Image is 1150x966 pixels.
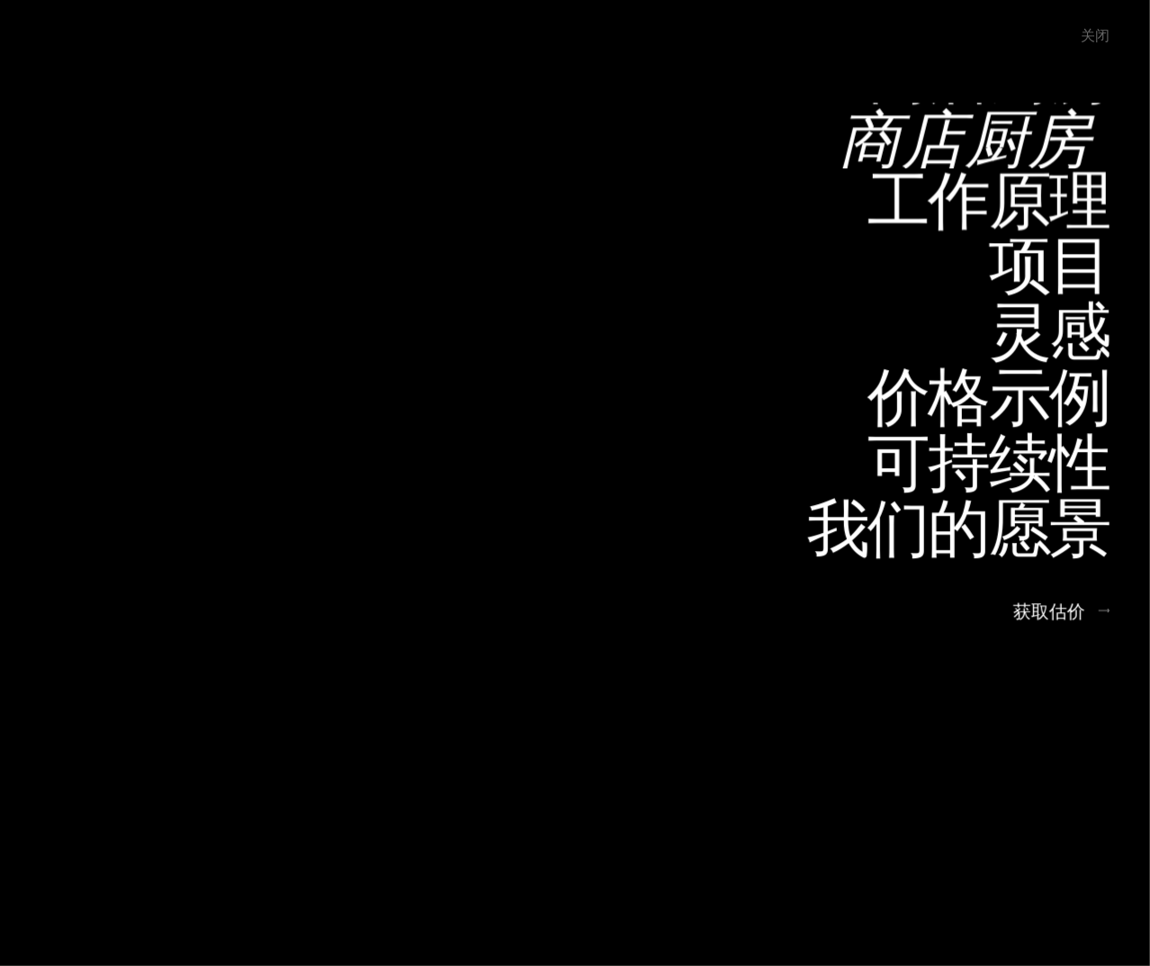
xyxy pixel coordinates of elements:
[1013,589,1110,633] a: 获取估价
[965,234,1110,300] a: 项目项目
[776,546,1091,635] font: 我们的愿景
[839,481,1091,569] font: 可持续性
[1013,600,1085,622] font: 获取估价
[776,496,1110,562] a: 我们的愿景我们的愿景
[839,94,1091,182] font: 商店厨房
[839,416,1091,504] font: 价格示例
[1063,18,1110,54] div: 菜单
[839,103,1110,168] a: 商店厨房商店厨房
[839,219,1091,307] font: 工作原理
[867,160,1110,239] font: 工作原理
[807,488,1110,566] font: 我们的愿景
[989,224,1110,302] font: 项目
[867,357,1110,436] font: 价格示例
[1081,26,1110,44] font: 关闭
[839,366,1110,431] a: 价格示例价格示例
[965,283,1091,371] font: 项目
[965,350,1091,438] font: 灵感
[989,292,1110,370] font: 灵感
[965,300,1110,366] a: 灵感灵感
[839,168,1110,234] a: 工作原理工作原理
[867,422,1110,501] font: 可持续性
[839,430,1110,496] a: 可持续性可持续性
